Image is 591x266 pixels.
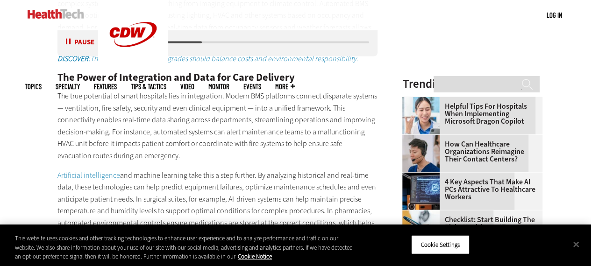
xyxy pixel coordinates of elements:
[566,234,586,254] button: Close
[402,173,444,180] a: Desktop monitor with brain AI concept
[28,9,84,19] img: Home
[547,10,562,20] div: User menu
[402,78,542,90] h3: Trending Now
[131,83,166,90] a: Tips & Tactics
[402,173,440,210] img: Desktop monitor with brain AI concept
[402,103,537,125] a: Helpful Tips for Hospitals When Implementing Microsoft Dragon Copilot
[94,83,117,90] a: Features
[56,83,80,90] span: Specialty
[57,169,378,241] p: and machine learning take this a step further. By analyzing historical and real-time data, these ...
[402,216,537,238] a: Checklist: Start Building the Right Healthcare IT Infrastructure
[402,135,444,142] a: Healthcare contact center
[180,83,194,90] a: Video
[402,97,440,134] img: Doctor using phone to dictate to tablet
[57,90,378,162] p: The true potential of smart hospitals lies in integration. Modern BMS platforms connect disparate...
[402,97,444,105] a: Doctor using phone to dictate to tablet
[98,62,168,71] a: CDW
[15,234,355,261] div: This website uses cookies and other tracking technologies to enhance user experience and to analy...
[25,83,42,90] span: Topics
[402,210,444,218] a: Person with a clipboard checking a list
[57,170,120,180] a: Artificial intelligence
[208,83,229,90] a: MonITor
[402,210,440,248] img: Person with a clipboard checking a list
[275,83,295,90] span: More
[243,83,261,90] a: Events
[411,235,470,254] button: Cookie Settings
[238,252,272,260] a: More information about your privacy
[547,11,562,19] a: Log in
[402,140,537,163] a: How Can Healthcare Organizations Reimagine Their Contact Centers?
[402,135,440,172] img: Healthcare contact center
[402,178,537,201] a: 4 Key Aspects That Make AI PCs Attractive to Healthcare Workers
